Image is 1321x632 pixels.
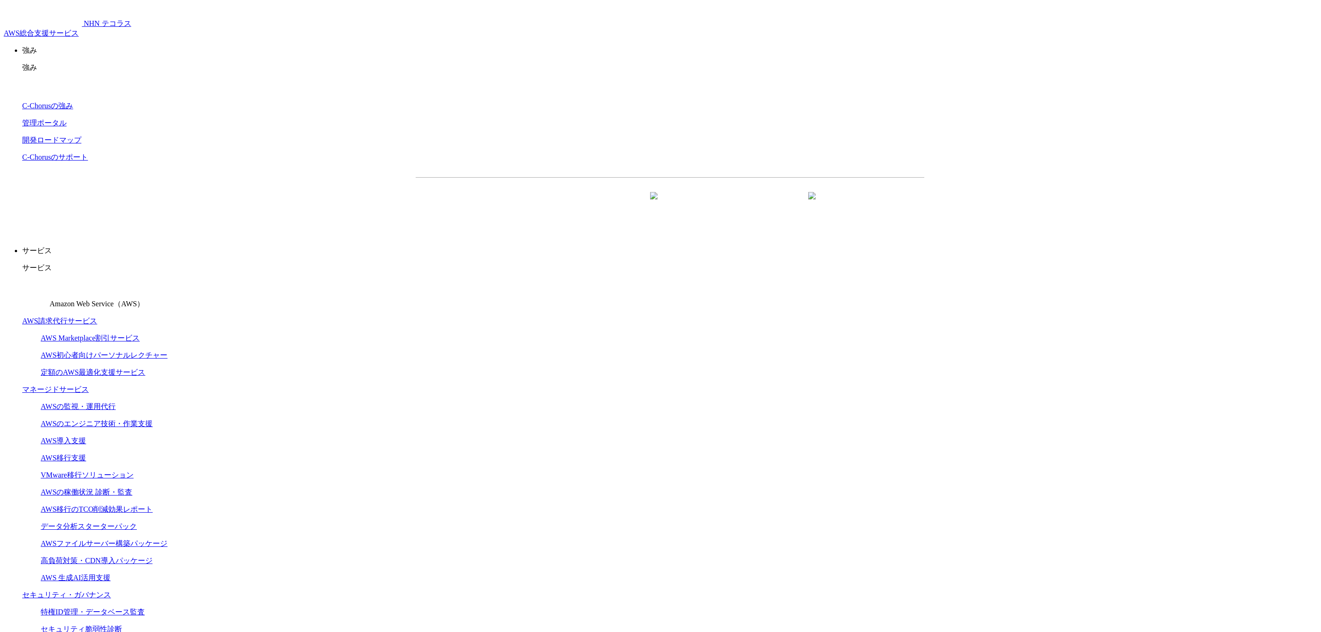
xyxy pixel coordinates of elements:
[675,192,823,216] a: まずは相談する
[22,63,1317,73] p: 強み
[22,385,89,393] a: マネージドサービス
[22,102,73,110] a: C-Chorusの強み
[22,591,111,599] a: セキュリティ・ガバナンス
[41,505,153,513] a: AWS移行のTCO削減効果レポート
[22,46,1317,56] p: 強み
[4,4,82,26] img: AWS総合支援サービス C-Chorus
[650,192,657,216] img: 矢印
[22,317,97,325] a: AWS請求代行サービス
[41,334,140,342] a: AWS Marketplace割引サービス
[41,454,86,462] a: AWS移行支援
[22,119,67,127] a: 管理ポータル
[4,19,131,37] a: AWS総合支援サービス C-Chorus NHN テコラスAWS総合支援サービス
[22,136,81,144] a: 開発ロードマップ
[41,488,132,496] a: AWSの稼働状況 診断・監査
[516,192,665,216] a: 資料を請求する
[41,437,86,445] a: AWS導入支援
[41,557,153,564] a: 高負荷対策・CDN導入パッケージ
[41,471,134,479] a: VMware移行ソリューション
[22,280,48,306] img: Amazon Web Service（AWS）
[41,368,145,376] a: 定額のAWS最適化支援サービス
[22,153,88,161] a: C-Chorusのサポート
[49,300,144,308] span: Amazon Web Service（AWS）
[41,351,167,359] a: AWS初心者向けパーソナルレクチャー
[41,574,111,582] a: AWS 生成AI活用支援
[808,192,816,216] img: 矢印
[41,403,116,410] a: AWSの監視・運用代行
[41,522,137,530] a: データ分析スターターパック
[41,608,145,616] a: 特権ID管理・データベース監査
[41,420,153,428] a: AWSのエンジニア技術・作業支援
[22,263,1317,273] p: サービス
[41,539,167,547] a: AWSファイルサーバー構築パッケージ
[22,246,1317,256] p: サービス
